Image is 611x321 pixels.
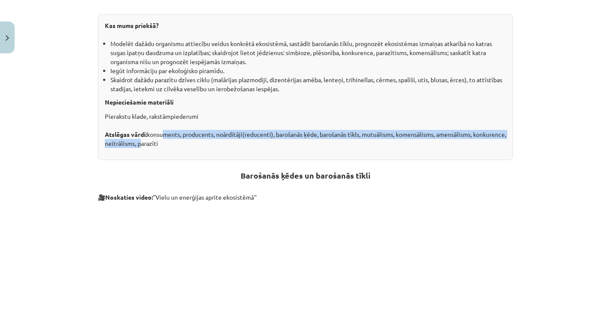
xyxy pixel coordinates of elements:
[98,193,513,202] p: 🎥 ''Vielu un enerģijas aprite ekosistēmā''
[110,39,506,66] li: Modelēt dažādu organismu attiecību veidus konkrētā ekosistēmā, sastādīt barošanās tīklu, prognozē...
[105,130,147,138] strong: Atslēgas vārdi:
[105,193,153,201] strong: Noskaties video:
[241,170,370,180] strong: Barošanās ķēdes un barošanās tīkli
[105,98,174,106] strong: Nepieciešamie materiāli
[110,66,506,75] li: Iegūt informāciju par ekoloģisko piramīdu.
[105,112,506,148] p: Pierakstu klade, rakstāmpiederumi konsuments, producents, noārdītāji(reducenti), barošanās ķēde, ...
[6,35,9,41] img: icon-close-lesson-0947bae3869378f0d4975bcd49f059093ad1ed9edebbc8119c70593378902aed.svg
[105,22,159,29] strong: Kas mums priekšā?
[110,75,506,93] li: Skaidrot dažādu parazītu dzīves ciklu (malārijas plazmodiji, dizentērijas amēba, lenteņi, trihine...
